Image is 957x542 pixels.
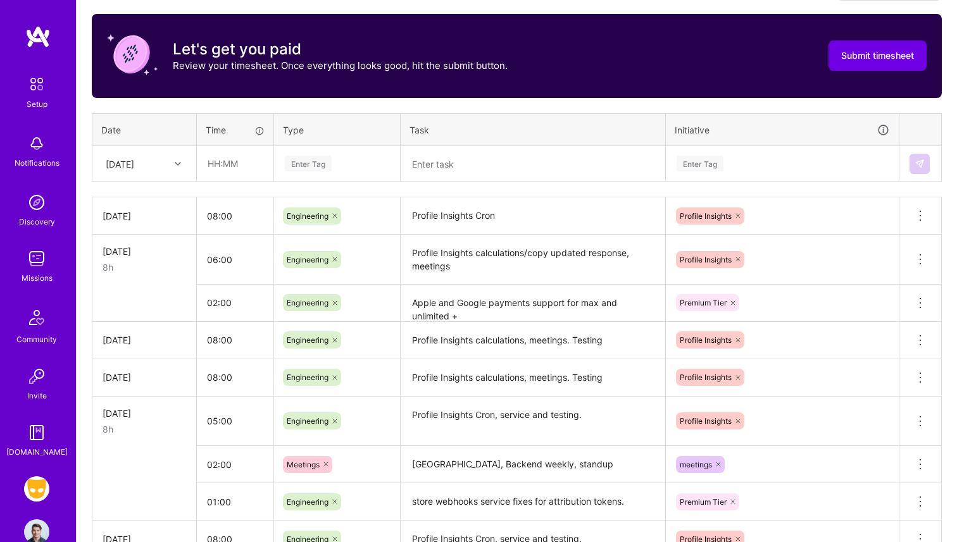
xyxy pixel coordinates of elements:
span: Profile Insights [680,255,732,264]
th: Type [274,113,401,146]
div: Missions [22,271,53,285]
input: HH:MM [197,147,273,180]
span: Engineering [287,335,328,345]
div: Discovery [19,215,55,228]
div: Enter Tag [677,154,723,173]
input: HH:MM [197,323,273,357]
div: [DATE] [103,407,186,420]
div: Initiative [675,123,890,137]
div: 8h [103,422,186,436]
i: icon Chevron [175,161,181,167]
input: HH:MM [197,360,273,394]
span: Submit timesheet [841,49,914,62]
span: Premium Tier [680,497,727,507]
img: Invite [24,364,49,389]
input: HH:MM [197,243,273,276]
textarea: Profile Insights calculations/copy updated response, meetings [402,236,664,283]
input: HH:MM [197,448,273,481]
input: HH:MM [197,404,273,438]
div: Setup [27,97,47,111]
span: meetings [680,460,712,469]
span: Profile Insights [680,373,732,382]
textarea: Profile Insights calculations, meetings. Testing [402,323,664,358]
span: Engineering [287,298,328,307]
img: guide book [24,420,49,445]
span: Engineering [287,497,328,507]
div: 8h [103,261,186,274]
span: Engineering [287,416,328,426]
img: Grindr: Mobile + BE + Cloud [24,476,49,502]
div: [DATE] [103,245,186,258]
span: Meetings [287,460,320,469]
div: Time [206,123,265,137]
img: Submit [915,159,925,169]
a: Grindr: Mobile + BE + Cloud [21,476,53,502]
div: [DATE] [103,371,186,384]
img: teamwork [24,246,49,271]
span: Engineering [287,255,328,264]
img: setup [23,71,50,97]
img: coin [107,29,158,80]
textarea: Profile Insights Cron [402,199,664,233]
img: Community [22,302,52,333]
span: Profile Insights [680,211,732,221]
th: Task [401,113,666,146]
input: HH:MM [197,286,273,319]
textarea: [GEOGRAPHIC_DATA], Backend weekly, standup [402,447,664,482]
div: Invite [27,389,47,402]
div: [DATE] [103,333,186,347]
input: HH:MM [197,199,273,233]
button: Submit timesheet [829,40,927,71]
img: bell [24,131,49,156]
div: Enter Tag [285,154,332,173]
textarea: Profile Insights calculations, meetings. Testing [402,360,664,395]
textarea: Profile Insights Cron, service and testing. [402,398,664,445]
div: Community [16,333,57,346]
span: Engineering [287,211,328,221]
span: Profile Insights [680,335,732,345]
input: HH:MM [197,485,273,519]
div: [DATE] [106,157,134,170]
span: Engineering [287,373,328,382]
span: Premium Tier [680,298,727,307]
div: [DATE] [103,209,186,223]
img: discovery [24,190,49,215]
div: Notifications [15,156,59,169]
span: Profile Insights [680,416,732,426]
th: Date [92,113,197,146]
p: Review your timesheet. Once everything looks good, hit the submit button. [173,59,508,72]
textarea: Apple and Google payments support for max and unlimited + [402,286,664,321]
h3: Let's get you paid [173,40,508,59]
textarea: store webhooks service fixes for attribution tokens. [402,484,664,519]
img: logo [25,25,51,48]
div: [DOMAIN_NAME] [6,445,68,459]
